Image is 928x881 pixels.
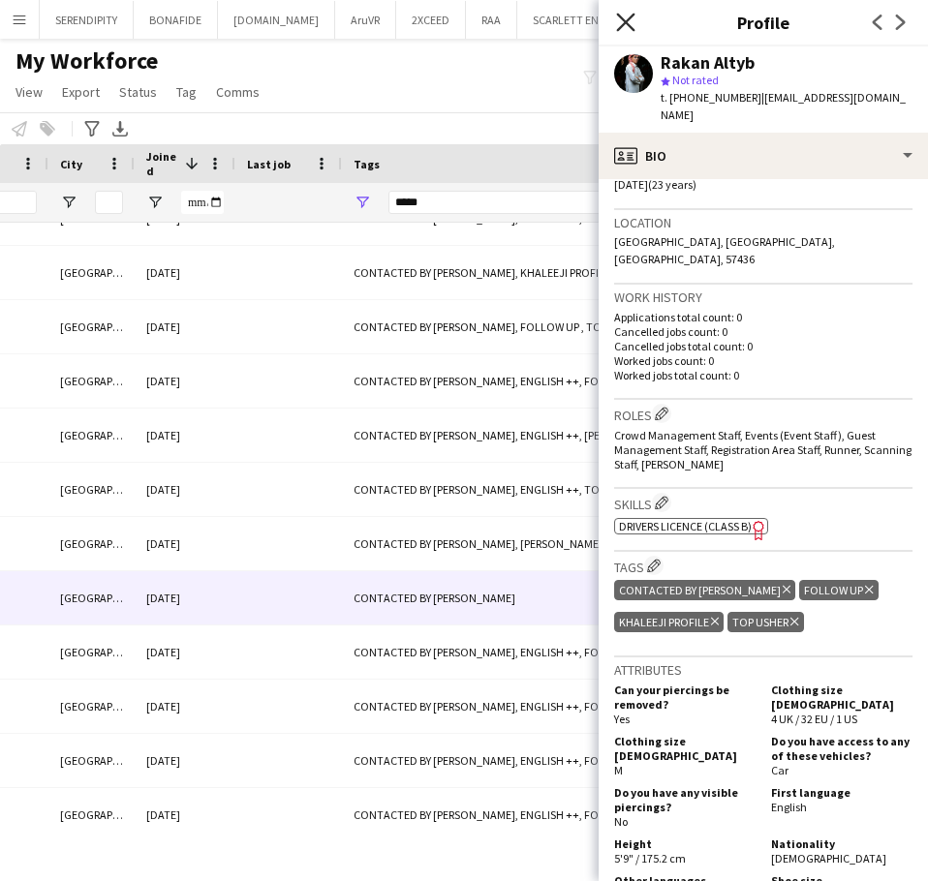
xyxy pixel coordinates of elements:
[771,800,807,814] span: English
[135,788,235,841] div: [DATE]
[614,289,913,306] h3: Work history
[62,83,100,101] span: Export
[48,625,135,679] div: [GEOGRAPHIC_DATA]
[135,300,235,353] div: [DATE]
[54,79,108,105] a: Export
[60,157,82,171] span: City
[176,83,197,101] span: Tag
[135,680,235,733] div: [DATE]
[614,428,912,471] span: Crowd Management Staff, Events (Event Staff), Guest Management Staff, Registration Area Staff, Ru...
[135,409,235,462] div: [DATE]
[15,46,158,76] span: My Workforce
[614,310,913,324] p: Applications total count: 0
[614,177,696,192] span: [DATE] (23 years)
[119,83,157,101] span: Status
[111,79,165,105] a: Status
[672,73,719,87] span: Not rated
[48,354,135,408] div: [GEOGRAPHIC_DATA]
[614,214,913,231] h3: Location
[771,836,913,851] h5: Nationality
[614,851,686,866] span: 5'9" / 175.2 cm
[146,149,177,178] span: Joined
[614,353,913,368] p: Worked jobs count: 0
[48,409,135,462] div: [GEOGRAPHIC_DATA]
[614,612,724,632] div: KHALEEJI PROFILE
[48,788,135,841] div: [GEOGRAPHIC_DATA]
[614,368,913,382] p: Worked jobs total count: 0
[48,246,135,299] div: [GEOGRAPHIC_DATA]
[771,785,913,800] h5: First language
[80,117,104,140] app-action-btn: Advanced filters
[135,246,235,299] div: [DATE]
[614,556,913,576] h3: Tags
[614,324,913,339] p: Cancelled jobs count: 0
[135,354,235,408] div: [DATE]
[218,1,335,39] button: [DOMAIN_NAME]
[614,404,913,424] h3: Roles
[354,194,371,211] button: Open Filter Menu
[354,157,380,171] span: Tags
[135,517,235,570] div: [DATE]
[208,79,267,105] a: Comms
[614,712,630,726] span: Yes
[661,90,906,122] span: | [EMAIL_ADDRESS][DOMAIN_NAME]
[48,571,135,624] div: [GEOGRAPHIC_DATA]
[771,763,789,777] span: Car
[466,1,517,39] button: RAA
[799,580,878,600] div: FOLLOW UP
[8,79,50,105] a: View
[614,661,913,679] h3: Attributes
[108,117,132,140] app-action-btn: Export XLSX
[15,83,43,101] span: View
[614,734,756,763] h5: Clothing size [DEMOGRAPHIC_DATA]
[771,851,886,866] span: [DEMOGRAPHIC_DATA]
[614,234,835,266] span: [GEOGRAPHIC_DATA], [GEOGRAPHIC_DATA], [GEOGRAPHIC_DATA], 57436
[614,763,623,777] span: M
[95,191,123,214] input: City Filter Input
[517,1,687,39] button: SCARLETT ENTERTAINMENT
[40,1,134,39] button: SERENDIPITY
[48,300,135,353] div: [GEOGRAPHIC_DATA]
[48,517,135,570] div: [GEOGRAPHIC_DATA]
[727,612,803,632] div: TOP USHER
[135,571,235,624] div: [DATE]
[771,734,913,763] h5: Do you have access to any of these vehicles?
[771,712,857,726] span: 4 UK / 32 EU / 1 US
[216,83,260,101] span: Comms
[614,493,913,513] h3: Skills
[134,1,218,39] button: BONAFIDE
[335,1,396,39] button: AruVR
[135,734,235,787] div: [DATE]
[48,680,135,733] div: [GEOGRAPHIC_DATA]
[396,1,466,39] button: 2XCEED
[661,90,761,105] span: t. [PHONE_NUMBER]
[614,785,756,814] h5: Do you have any visible piercings?
[169,79,204,105] a: Tag
[48,734,135,787] div: [GEOGRAPHIC_DATA]
[614,683,756,712] h5: Can your piercings be removed?
[181,191,224,214] input: Joined Filter Input
[135,625,235,679] div: [DATE]
[614,814,628,829] span: No
[599,133,928,179] div: Bio
[614,836,756,851] h5: Height
[614,339,913,353] p: Cancelled jobs total count: 0
[661,54,755,72] div: Rakan Altyb
[247,157,291,171] span: Last job
[614,580,795,600] div: CONTACTED BY [PERSON_NAME]
[771,683,913,712] h5: Clothing size [DEMOGRAPHIC_DATA]
[60,194,77,211] button: Open Filter Menu
[599,10,928,35] h3: Profile
[146,194,164,211] button: Open Filter Menu
[48,463,135,516] div: [GEOGRAPHIC_DATA]
[135,463,235,516] div: [DATE]
[619,519,752,533] span: Drivers Licence (Class B)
